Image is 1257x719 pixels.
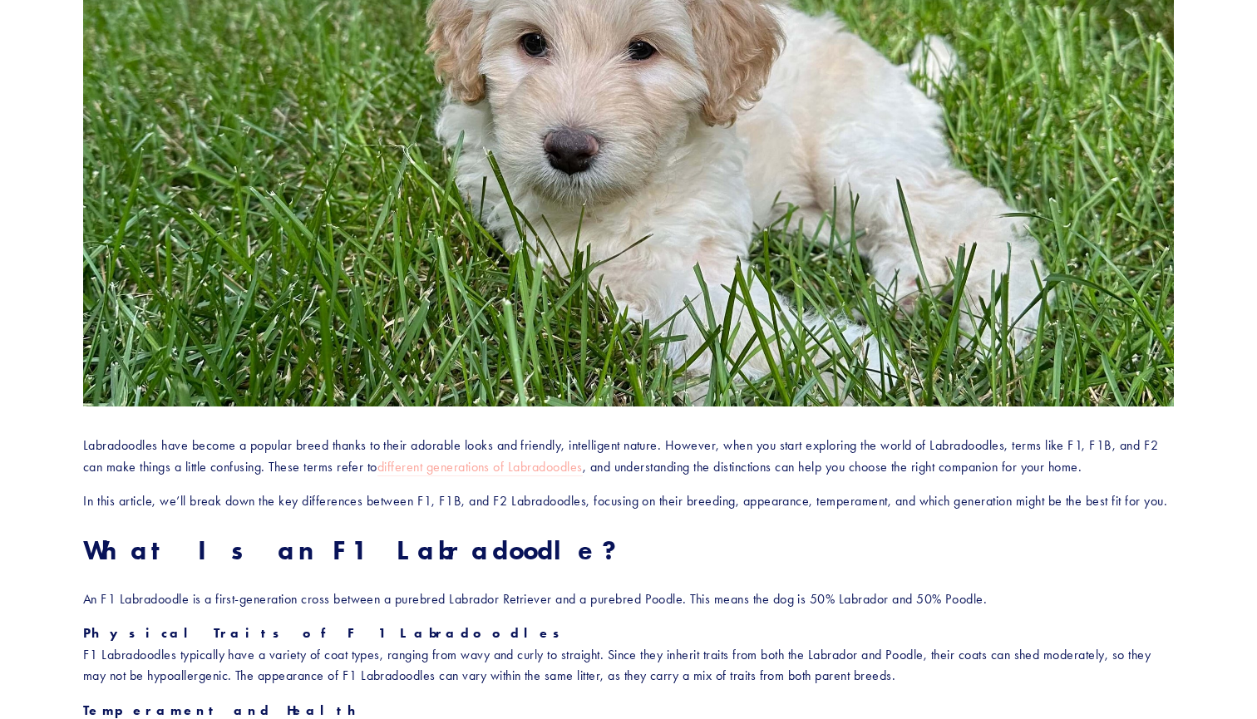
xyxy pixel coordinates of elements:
[83,623,1174,687] p: F1 Labradoodles typically have a variety of coat types, ranging from wavy and curly to straight. ...
[83,588,1174,610] p: An F1 Labradoodle is a first-generation cross between a purebred Labrador Retriever and a purebre...
[83,625,569,641] strong: Physical Traits of F1 Labradoodles
[377,459,583,476] a: different generations of Labradoodles
[83,435,1174,477] p: Labradoodles have become a popular breed thanks to their adorable looks and friendly, intelligent...
[83,702,366,718] strong: Temperament and Health
[83,534,625,566] strong: What Is an F1 Labradoodle?
[83,490,1174,512] p: In this article, we’ll break down the key differences between F1, F1B, and F2 Labradoodles, focus...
